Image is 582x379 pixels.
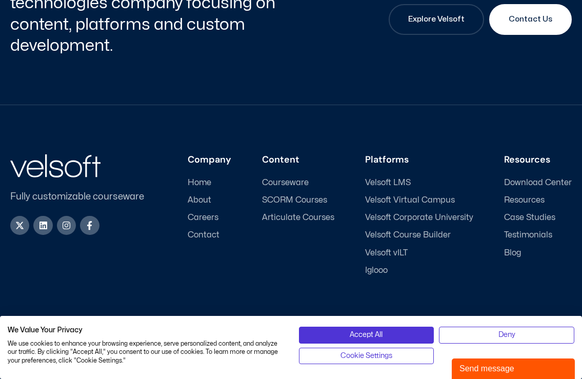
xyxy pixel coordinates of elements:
[299,327,434,343] button: Accept all cookies
[262,154,334,166] h3: Content
[188,195,231,205] a: About
[188,230,219,240] span: Contact
[504,154,572,166] h3: Resources
[365,154,473,166] h3: Platforms
[188,195,211,205] span: About
[504,213,572,223] a: Case Studies
[188,213,231,223] a: Careers
[509,13,552,26] span: Contact Us
[365,230,451,240] span: Velsoft Course Builder
[452,356,577,379] iframe: chat widget
[188,178,231,188] a: Home
[365,213,473,223] a: Velsoft Corporate University
[188,213,218,223] span: Careers
[365,248,408,258] span: Velsoft vILT
[188,154,231,166] h3: Company
[365,266,388,275] span: Iglooo
[365,230,473,240] a: Velsoft Course Builder
[498,329,515,341] span: Deny
[389,4,484,35] a: Explore Velsoft
[504,195,545,205] span: Resources
[10,190,161,204] p: Fully customizable courseware
[188,230,231,240] a: Contact
[504,230,572,240] a: Testimonials
[504,195,572,205] a: Resources
[8,326,284,335] h2: We Value Your Privacy
[262,195,327,205] span: SCORM Courses
[504,248,572,258] a: Blog
[439,327,574,343] button: Deny all cookies
[262,178,309,188] span: Courseware
[504,213,555,223] span: Case Studies
[188,178,211,188] span: Home
[365,248,473,258] a: Velsoft vILT
[299,348,434,364] button: Adjust cookie preferences
[365,178,473,188] a: Velsoft LMS
[365,178,411,188] span: Velsoft LMS
[408,13,465,26] span: Explore Velsoft
[340,350,392,362] span: Cookie Settings
[262,213,334,223] a: Articulate Courses
[489,4,572,35] a: Contact Us
[262,178,334,188] a: Courseware
[365,266,473,275] a: Iglooo
[365,195,455,205] span: Velsoft Virtual Campus
[350,329,383,341] span: Accept All
[504,230,552,240] span: Testimonials
[8,340,284,365] p: We use cookies to enhance your browsing experience, serve personalized content, and analyze our t...
[504,248,521,258] span: Blog
[262,195,334,205] a: SCORM Courses
[504,178,572,188] a: Download Center
[365,195,473,205] a: Velsoft Virtual Campus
